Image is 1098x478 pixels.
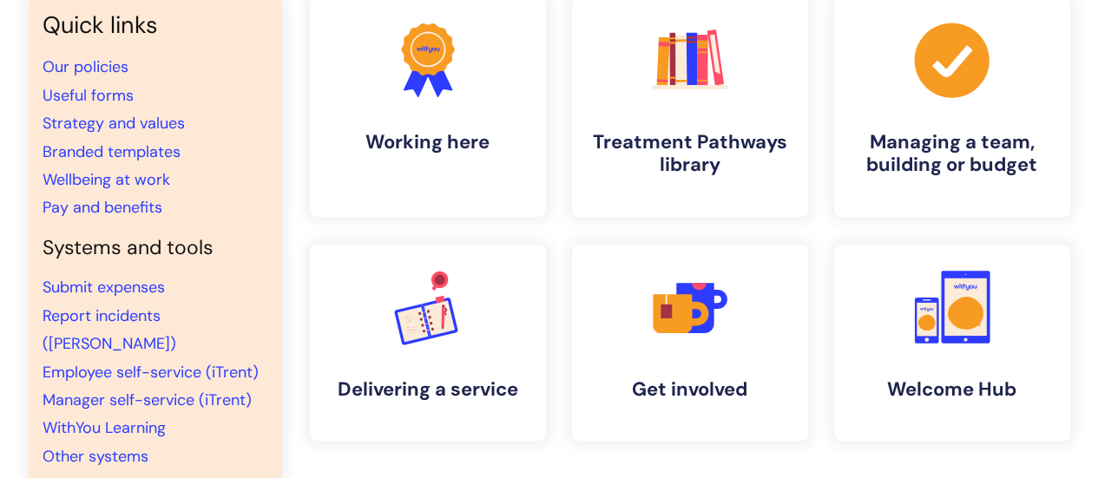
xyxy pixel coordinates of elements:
[848,131,1056,177] h4: Managing a team, building or budget
[848,378,1056,401] h4: Welcome Hub
[586,378,794,401] h4: Get involved
[43,277,165,298] a: Submit expenses
[43,113,185,134] a: Strategy and values
[43,11,268,39] h3: Quick links
[834,245,1070,441] a: Welcome Hub
[572,245,808,441] a: Get involved
[43,56,128,77] a: Our policies
[43,390,252,410] a: Manager self-service (iTrent)
[43,197,162,218] a: Pay and benefits
[324,131,532,154] h4: Working here
[43,236,268,260] h4: Systems and tools
[43,85,134,106] a: Useful forms
[43,417,166,438] a: WithYou Learning
[43,446,148,467] a: Other systems
[586,131,794,177] h4: Treatment Pathways library
[43,362,259,383] a: Employee self-service (iTrent)
[43,305,176,354] a: Report incidents ([PERSON_NAME])
[43,169,170,190] a: Wellbeing at work
[324,378,532,401] h4: Delivering a service
[43,141,181,162] a: Branded templates
[310,245,546,441] a: Delivering a service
